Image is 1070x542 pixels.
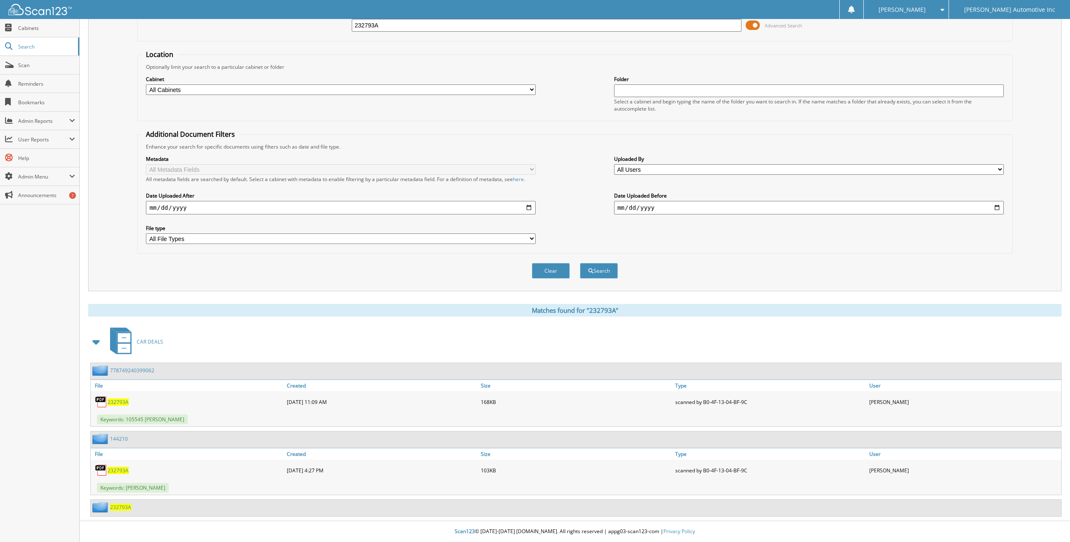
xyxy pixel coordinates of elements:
span: Scan [18,62,75,69]
a: Type [673,380,867,391]
a: 232793A [108,398,129,406]
a: CAR DEALS [105,325,163,358]
img: folder2.png [92,434,110,444]
div: © [DATE]-[DATE] [DOMAIN_NAME]. All rights reserved | appg03-scan123-com | [80,521,1070,542]
label: File type [146,225,536,232]
div: Optionally limit your search to a particular cabinet or folder [142,63,1008,70]
span: Reminders [18,80,75,87]
a: Size [479,380,673,391]
div: scanned by B0-4F-13-04-BF-9C [673,462,867,479]
label: Date Uploaded After [146,192,536,199]
a: here [513,176,524,183]
span: Bookmarks [18,99,75,106]
span: Keywords: [PERSON_NAME] [97,483,169,493]
a: Created [285,380,479,391]
span: Search [18,43,74,50]
a: File [91,448,285,460]
img: folder2.png [92,365,110,376]
a: User [867,448,1061,460]
label: Folder [614,76,1004,83]
span: Help [18,154,75,162]
a: 144210 [110,435,128,442]
label: Uploaded By [614,155,1004,163]
div: [PERSON_NAME] [867,462,1061,479]
img: PDF.png [95,464,108,477]
label: Metadata [146,155,536,163]
label: Date Uploaded Before [614,192,1004,199]
div: All metadata fields are searched by default. Select a cabinet with metadata to enable filtering b... [146,176,536,183]
input: start [146,201,536,214]
div: Matches found for "232793A" [88,304,1062,317]
span: Admin Menu [18,173,69,180]
span: [PERSON_NAME] [879,7,926,12]
a: 232793A [108,467,129,474]
span: Announcements [18,192,75,199]
img: folder2.png [92,502,110,512]
div: [DATE] 4:27 PM [285,462,479,479]
button: Clear [532,263,570,279]
span: Keywords: 105545 [PERSON_NAME] [97,415,188,424]
span: Advanced Search [765,22,802,29]
div: [DATE] 11:09 AM [285,393,479,410]
img: scan123-logo-white.svg [8,4,72,15]
img: PDF.png [95,396,108,408]
legend: Location [142,50,178,59]
span: CAR DEALS [137,338,163,345]
div: [PERSON_NAME] [867,393,1061,410]
div: 168KB [479,393,673,410]
div: Enhance your search for specific documents using filters such as date and file type. [142,143,1008,150]
span: Cabinets [18,24,75,32]
a: User [867,380,1061,391]
a: File [91,380,285,391]
a: Privacy Policy [663,528,695,535]
input: end [614,201,1004,214]
span: [PERSON_NAME] Automotive Inc [964,7,1055,12]
div: scanned by B0-4F-13-04-BF-9C [673,393,867,410]
button: Search [580,263,618,279]
span: Admin Reports [18,117,69,125]
div: 103KB [479,462,673,479]
a: Created [285,448,479,460]
a: Size [479,448,673,460]
div: 7 [69,192,76,199]
a: 232793A [110,504,131,511]
label: Cabinet [146,76,536,83]
span: User Reports [18,136,69,143]
legend: Additional Document Filters [142,130,239,139]
span: Scan123 [455,528,475,535]
a: Type [673,448,867,460]
div: Select a cabinet and begin typing the name of the folder you want to search in. If the name match... [614,98,1004,112]
a: 778749240399062 [110,367,154,374]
